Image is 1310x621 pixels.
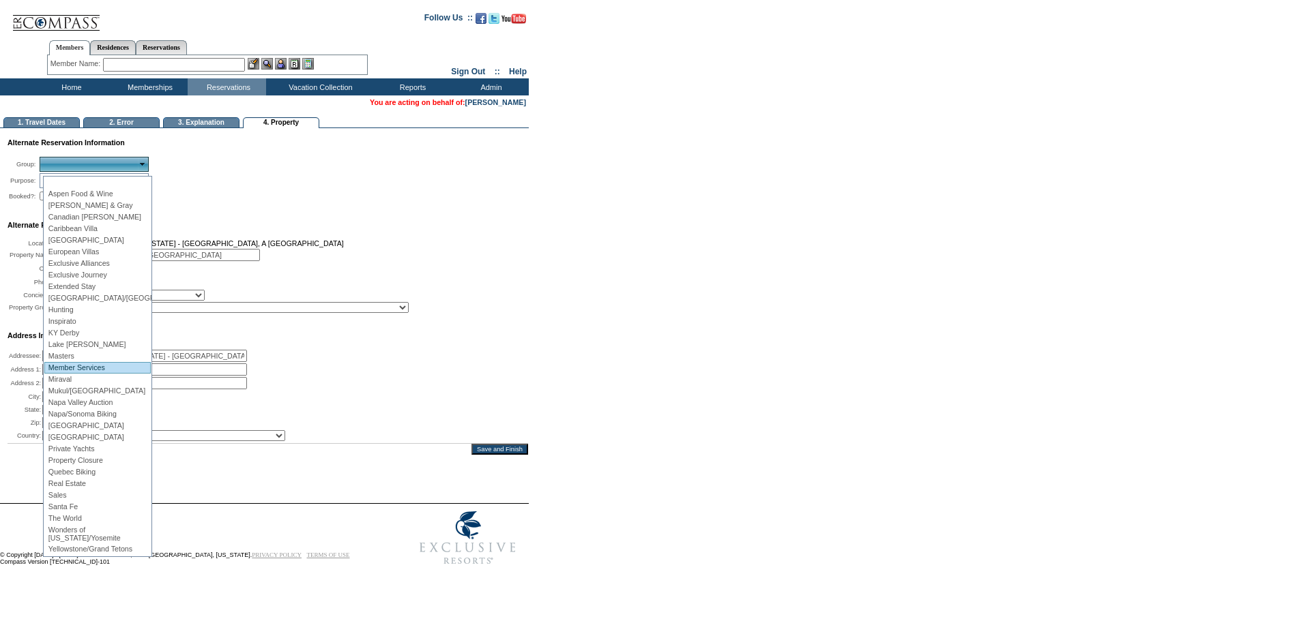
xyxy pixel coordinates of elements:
td: City: [9,391,41,403]
span: You are acting on behalf of: [370,98,526,106]
li: [GEOGRAPHIC_DATA]/[GEOGRAPHIC_DATA] [44,292,151,304]
td: Follow Us :: [424,12,473,28]
td: Address 1: [9,363,41,376]
strong: Alternate Reservation Information [8,138,125,147]
td: Vacation Collection [266,78,372,95]
li: Masters [44,350,151,362]
a: Residences [90,40,136,55]
a: Subscribe to our YouTube Channel [501,17,526,25]
td: Group: [9,157,35,172]
div: Member Name: [50,58,103,70]
td: 2. Error [83,117,160,128]
li: Hunting [44,304,151,316]
li: Caribbean Villa [44,223,151,234]
td: [GEOGRAPHIC_DATA], [US_STATE] - [GEOGRAPHIC_DATA], A [GEOGRAPHIC_DATA] [55,239,409,247]
a: Become our fan on Facebook [476,17,486,25]
img: View [261,58,273,70]
li: Exclusive Alliances [44,258,151,269]
img: Compass Home [12,3,100,31]
a: PRIVACY POLICY [252,551,302,558]
span: :: [495,67,500,76]
a: select [138,157,149,172]
a: Sign Out [451,67,485,76]
a: [PERSON_NAME] [465,98,526,106]
a: select [138,173,149,188]
li: [GEOGRAPHIC_DATA] [44,431,151,443]
li: Exclusive Journey [44,269,151,281]
strong: Alternate Property Information [8,221,113,229]
li: Wonders of [US_STATE]/Yosemite [44,524,151,543]
li: Santa Fe [44,501,151,513]
li: Lake [PERSON_NAME] [44,339,151,350]
td: Property Name: [9,249,54,261]
li: [GEOGRAPHIC_DATA] [44,420,151,431]
td: Phone: [9,276,54,288]
td: Zip: [9,416,41,429]
td: Property Group: [9,302,54,313]
strong: Address Information [8,331,78,339]
li: European Villas [44,246,151,258]
li: Sales [44,489,151,501]
img: b_calculator.gif [302,58,314,70]
img: Exclusive Resorts [407,504,529,572]
td: Cost: [9,262,54,275]
li: Yellowstone/Grand Tetons [44,543,151,555]
a: Members [49,40,91,55]
img: Subscribe to our YouTube Channel [501,14,526,24]
td: Booked?: [9,190,35,202]
td: Address 2: [9,377,41,389]
li: Napa Valley Auction [44,397,151,408]
a: Help [509,67,527,76]
a: Follow us on Twitter [489,17,499,25]
li: The World [44,513,151,524]
a: Reservations [136,40,187,55]
li: Quebec Biking [44,466,151,478]
li: [GEOGRAPHIC_DATA] [44,234,151,246]
td: 1. Travel Dates [3,117,80,128]
img: Impersonate [275,58,287,70]
td: Reports [372,78,450,95]
input: Save and Finish [471,444,528,455]
img: Follow us on Twitter [489,13,499,24]
img: Become our fan on Facebook [476,13,486,24]
td: Location: [9,239,54,247]
td: Country: [9,430,41,441]
li: Mukul/[GEOGRAPHIC_DATA] [44,385,151,397]
li: Miraval [44,374,151,385]
td: Concierge: [9,290,54,301]
td: Reservations [188,78,266,95]
img: b_edit.gif [248,58,259,70]
li: KY Derby [44,327,151,339]
li: Extended Stay [44,281,151,292]
li: Napa/Sonoma Biking [44,408,151,420]
a: TERMS OF USE [307,551,350,558]
td: 4. Property [243,117,319,128]
td: Admin [450,78,529,95]
li: Property Closure [44,455,151,466]
li: Aspen Food & Wine [44,188,151,200]
td: Purpose: [9,173,35,188]
li: Private Yachts [44,443,151,455]
li: Canadian [PERSON_NAME] [44,211,151,223]
li: Member Services [44,362,151,374]
li: [PERSON_NAME] & Gray [44,200,151,211]
td: Addressee: [9,350,41,362]
li: Inspirato [44,316,151,327]
td: Memberships [109,78,188,95]
td: 3. Explanation [163,117,239,128]
td: Home [31,78,109,95]
li: Real Estate [44,478,151,489]
td: State: [9,404,41,415]
img: Reservations [289,58,300,70]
